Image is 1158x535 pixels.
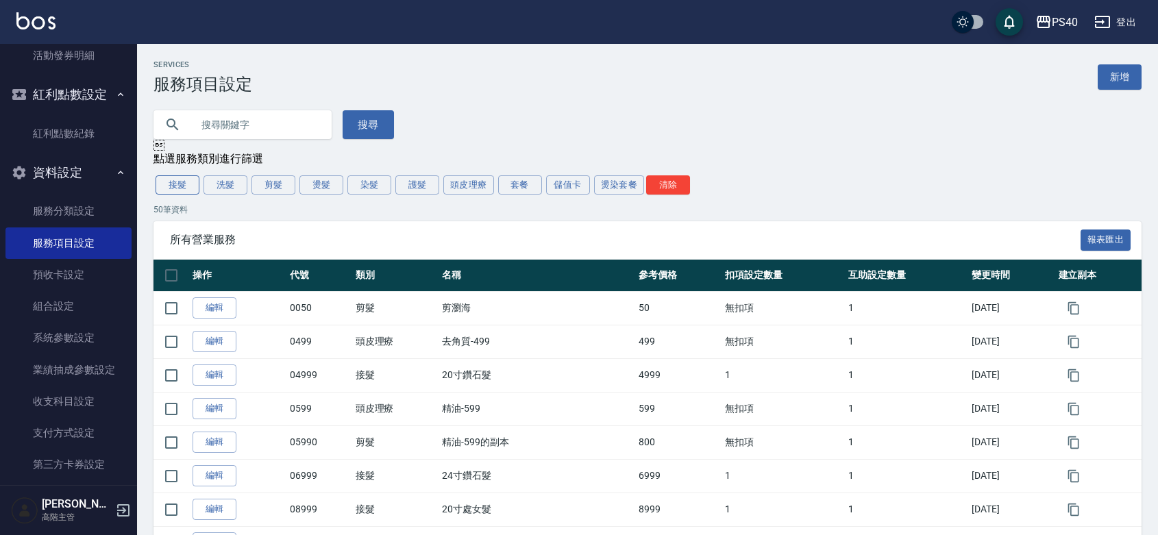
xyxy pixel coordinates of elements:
button: 報表匯出 [1081,229,1131,251]
td: 剪髮 [352,425,439,459]
button: 剪髮 [251,175,295,195]
a: 新增 [1098,64,1142,90]
button: PS40 [1030,8,1083,36]
img: Logo [16,12,56,29]
td: 800 [635,425,722,459]
td: 4999 [635,358,722,392]
td: 1 [845,392,968,425]
a: 紅利點數紀錄 [5,118,132,149]
td: 頭皮理療 [352,325,439,358]
td: 1 [845,425,968,459]
button: 資料設定 [5,155,132,190]
a: 服務分類設定 [5,195,132,227]
a: 編輯 [193,364,236,386]
th: 變更時間 [968,260,1055,292]
td: [DATE] [968,493,1055,526]
td: 無扣項 [722,392,845,425]
button: 紅利點數設定 [5,77,132,112]
button: 搜尋 [343,110,394,139]
a: 第三方卡券設定 [5,449,132,480]
a: 服務項目設定 [5,227,132,259]
span: 所有營業服務 [170,233,1081,247]
td: [DATE] [968,325,1055,358]
a: 報表匯出 [1081,232,1131,245]
button: save [996,8,1023,36]
td: 1 [722,459,845,493]
td: 精油-599的副本 [439,425,635,459]
td: 6999 [635,459,722,493]
td: 1 [845,459,968,493]
td: 04999 [286,358,352,392]
td: 接髮 [352,493,439,526]
h3: 服務項目設定 [153,75,252,94]
td: 1 [722,358,845,392]
td: 剪髮 [352,291,439,325]
td: 1 [845,493,968,526]
a: 預收卡設定 [5,259,132,290]
a: 活動發券明細 [5,40,132,71]
td: 50 [635,291,722,325]
td: [DATE] [968,392,1055,425]
th: 操作 [189,260,286,292]
td: 無扣項 [722,291,845,325]
p: 50 筆資料 [153,203,1142,216]
th: 名稱 [439,260,635,292]
th: 類別 [352,260,439,292]
a: 編輯 [193,297,236,319]
th: 建立副本 [1055,260,1142,292]
td: 20寸鑽石髮 [439,358,635,392]
a: 編輯 [193,398,236,419]
td: 20寸處女髮 [439,493,635,526]
td: 0599 [286,392,352,425]
td: 無扣項 [722,425,845,459]
td: 499 [635,325,722,358]
td: 剪瀏海 [439,291,635,325]
a: 組合設定 [5,290,132,322]
td: 1 [845,291,968,325]
th: 扣項設定數量 [722,260,845,292]
a: 系統參數設定 [5,322,132,353]
td: 06999 [286,459,352,493]
td: 1 [722,493,845,526]
td: 24寸鑽石髮 [439,459,635,493]
img: Person [11,497,38,524]
button: 套餐 [498,175,542,195]
button: 護髮 [395,175,439,195]
th: 代號 [286,260,352,292]
td: 08999 [286,493,352,526]
td: 精油-599 [439,392,635,425]
div: 點選服務類別進行篩選 [153,152,1142,166]
a: 編輯 [193,432,236,453]
a: 編輯 [193,465,236,486]
td: 接髮 [352,459,439,493]
td: [DATE] [968,358,1055,392]
input: 搜尋關鍵字 [192,106,321,143]
a: 角色權限管理 [5,481,132,512]
td: 0499 [286,325,352,358]
button: 清除 [646,175,690,195]
td: 1 [845,358,968,392]
td: 無扣項 [722,325,845,358]
button: 登出 [1089,10,1142,35]
td: 接髮 [352,358,439,392]
h2: Services [153,60,252,69]
td: [DATE] [968,459,1055,493]
button: 頭皮理療 [443,175,494,195]
button: 燙染套餐 [594,175,645,195]
a: 業績抽成參數設定 [5,354,132,386]
button: 接髮 [156,175,199,195]
button: 儲值卡 [546,175,590,195]
td: 去角質-499 [439,325,635,358]
a: 編輯 [193,331,236,352]
button: 染髮 [347,175,391,195]
h5: [PERSON_NAME] [42,497,112,511]
th: 互助設定數量 [845,260,968,292]
td: [DATE] [968,425,1055,459]
td: 599 [635,392,722,425]
a: 收支科目設定 [5,386,132,417]
p: 高階主管 [42,511,112,523]
td: 0050 [286,291,352,325]
button: 洗髮 [204,175,247,195]
a: 支付方式設定 [5,417,132,449]
td: [DATE] [968,291,1055,325]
